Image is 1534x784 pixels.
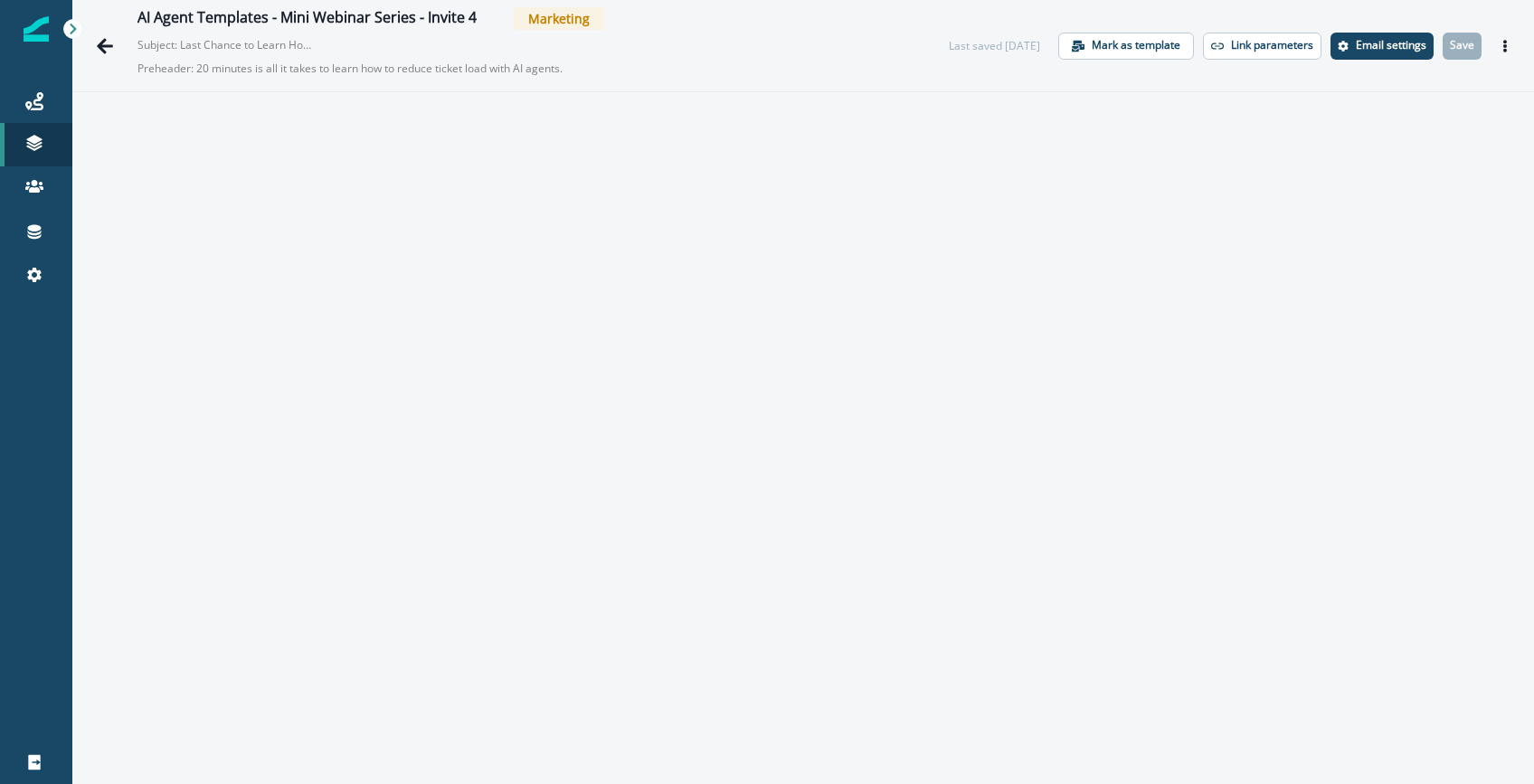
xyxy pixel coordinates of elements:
[1443,33,1482,60] button: Save
[1203,33,1321,60] button: Link parameters
[1092,39,1180,52] p: Mark as template
[137,53,590,84] p: Preheader: 20 minutes is all it takes to learn how to reduce ticket load with AI agents.
[137,9,477,29] div: AI Agent Templates - Mini Webinar Series - Invite 4
[137,30,318,53] p: Subject: Last Chance to Learn How to Automate Tickets with AI Agents
[514,7,604,30] span: Marketing
[24,16,49,42] img: Inflection
[1330,33,1434,60] button: Settings
[1450,39,1474,52] p: Save
[949,38,1040,54] div: Last saved [DATE]
[1356,39,1426,52] p: Email settings
[1058,33,1194,60] button: Mark as template
[87,28,123,64] button: Go back
[1491,33,1520,60] button: Actions
[1231,39,1313,52] p: Link parameters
